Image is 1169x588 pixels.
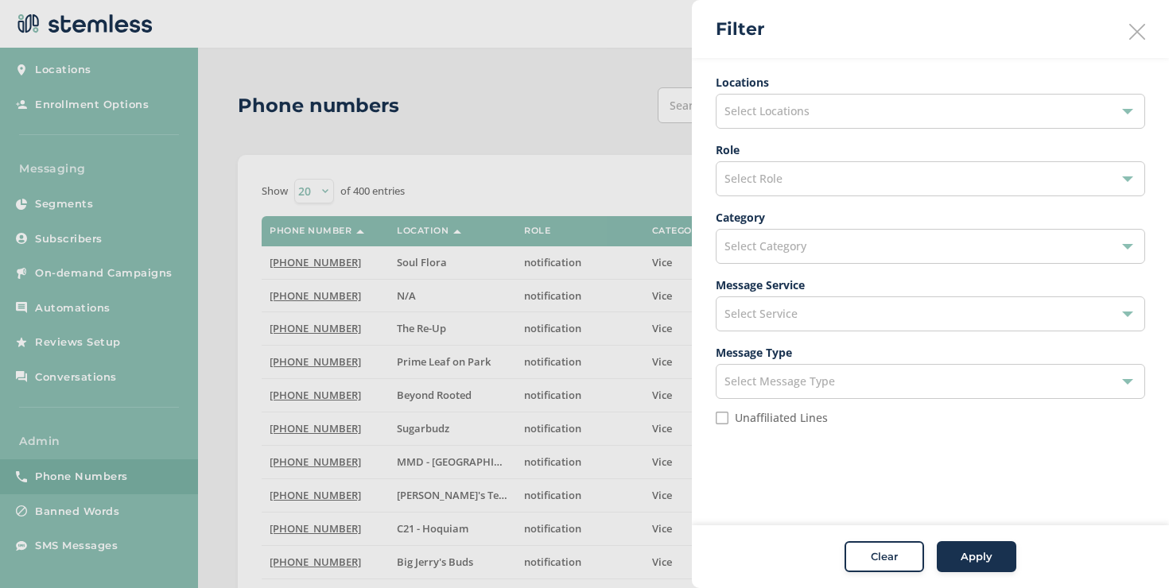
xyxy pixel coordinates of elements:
span: Select Category [724,238,806,253]
label: Unaffiliated Lines [735,412,828,424]
h2: Filter [716,16,764,42]
label: Message Type [716,344,1145,361]
span: Apply [961,549,992,565]
span: Select Role [724,171,783,186]
span: Select Message Type [724,373,835,389]
button: Apply [937,541,1016,573]
span: Clear [871,549,898,565]
span: Select Service [724,306,798,321]
label: Message Service [716,277,1145,293]
label: Category [716,209,1145,226]
label: Role [716,141,1145,158]
iframe: Chat Widget [1089,512,1169,588]
label: Locations [716,74,1145,91]
span: Select Locations [724,103,810,118]
button: Clear [845,541,924,573]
